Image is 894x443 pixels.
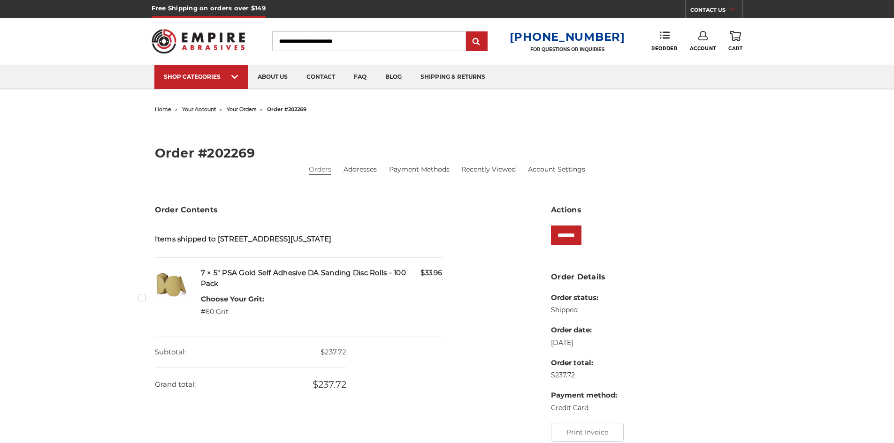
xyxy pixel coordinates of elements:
[267,106,306,113] span: order #202269
[155,106,171,113] a: home
[551,403,617,413] dd: Credit Card
[551,338,617,348] dd: [DATE]
[551,423,624,442] button: Print Invoice
[728,45,742,52] span: Cart
[411,65,495,89] a: shipping & returns
[690,45,716,52] span: Account
[376,65,411,89] a: blog
[155,268,188,300] img: 5" Sticky Backed Sanding Discs on a roll
[389,165,450,174] a: Payment Methods
[510,46,625,53] p: FOR QUESTIONS OR INQUIRIES
[155,234,443,245] h5: Items shipped to [STREET_ADDRESS][US_STATE]
[551,370,617,380] dd: $237.72
[551,325,617,336] dt: Order date:
[510,30,625,44] a: [PHONE_NUMBER]
[690,5,742,18] a: CONTACT US
[297,65,344,89] a: contact
[155,368,346,401] dd: $237.72
[155,337,186,368] dt: Subtotal:
[155,369,196,400] dt: Grand total:
[155,204,443,216] h3: Order Contents
[551,305,617,315] dd: Shipped
[182,106,216,113] a: your account
[344,65,376,89] a: faq
[309,165,331,174] a: Orders
[551,358,617,368] dt: Order total:
[728,31,742,52] a: Cart
[344,165,377,174] a: Addresses
[155,337,346,368] dd: $237.72
[461,165,516,174] a: Recently Viewed
[201,307,264,317] dd: #60 Grit
[227,106,256,113] a: your orders
[201,268,443,289] h5: 7 × 5" PSA Gold Self Adhesive DA Sanding Disc Rolls - 100 Pack
[651,31,677,51] a: Reorder
[164,73,239,80] div: SHOP CATEGORIES
[528,165,585,174] a: Account Settings
[201,294,264,305] dt: Choose Your Grit:
[248,65,297,89] a: about us
[551,293,617,303] dt: Order status:
[551,271,739,283] h3: Order Details
[551,390,617,401] dt: Payment method:
[551,204,739,216] h3: Actions
[152,23,245,60] img: Empire Abrasives
[155,147,740,159] h2: Order #202269
[467,32,486,51] input: Submit
[651,45,677,52] span: Reorder
[420,268,442,278] span: $33.96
